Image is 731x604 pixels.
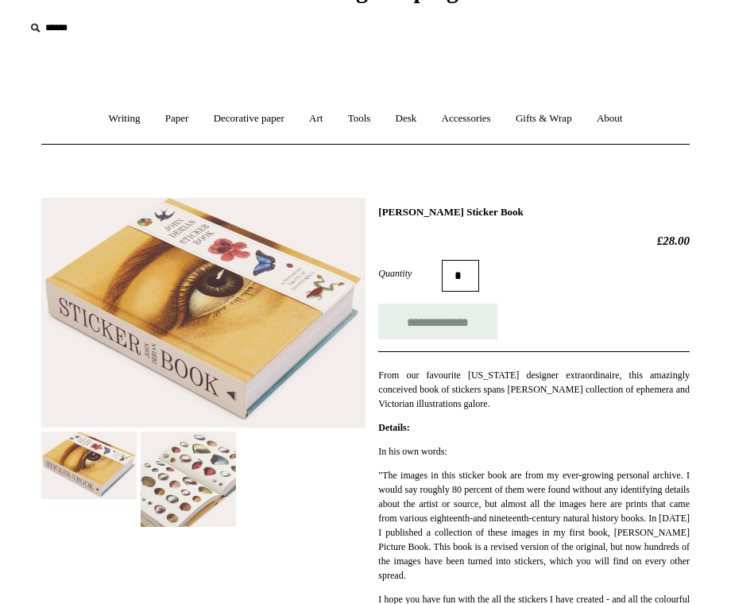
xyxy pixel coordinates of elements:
a: Decorative paper [203,98,296,140]
a: Desk [385,98,428,140]
p: In his own words: [378,444,690,459]
h2: £28.00 [378,234,690,248]
img: John Derian Sticker Book [41,198,365,428]
span: From our favourite [US_STATE] designer extraordinaire, this amazingly conceived book of stickers ... [378,370,690,409]
a: Gifts & Wrap [505,98,583,140]
label: Quantity [378,266,442,281]
img: John Derian Sticker Book [141,432,236,527]
strong: Details: [378,422,409,433]
a: Accessories [431,98,502,140]
a: Art [298,98,334,140]
a: Writing [98,98,152,140]
a: About [586,98,634,140]
img: John Derian Sticker Book [41,432,137,499]
p: "The images in this sticker book are from my ever-growing personal archive. I would say roughly 8... [378,468,690,583]
a: Tools [337,98,382,140]
a: Paper [154,98,200,140]
h1: [PERSON_NAME] Sticker Book [378,206,690,219]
